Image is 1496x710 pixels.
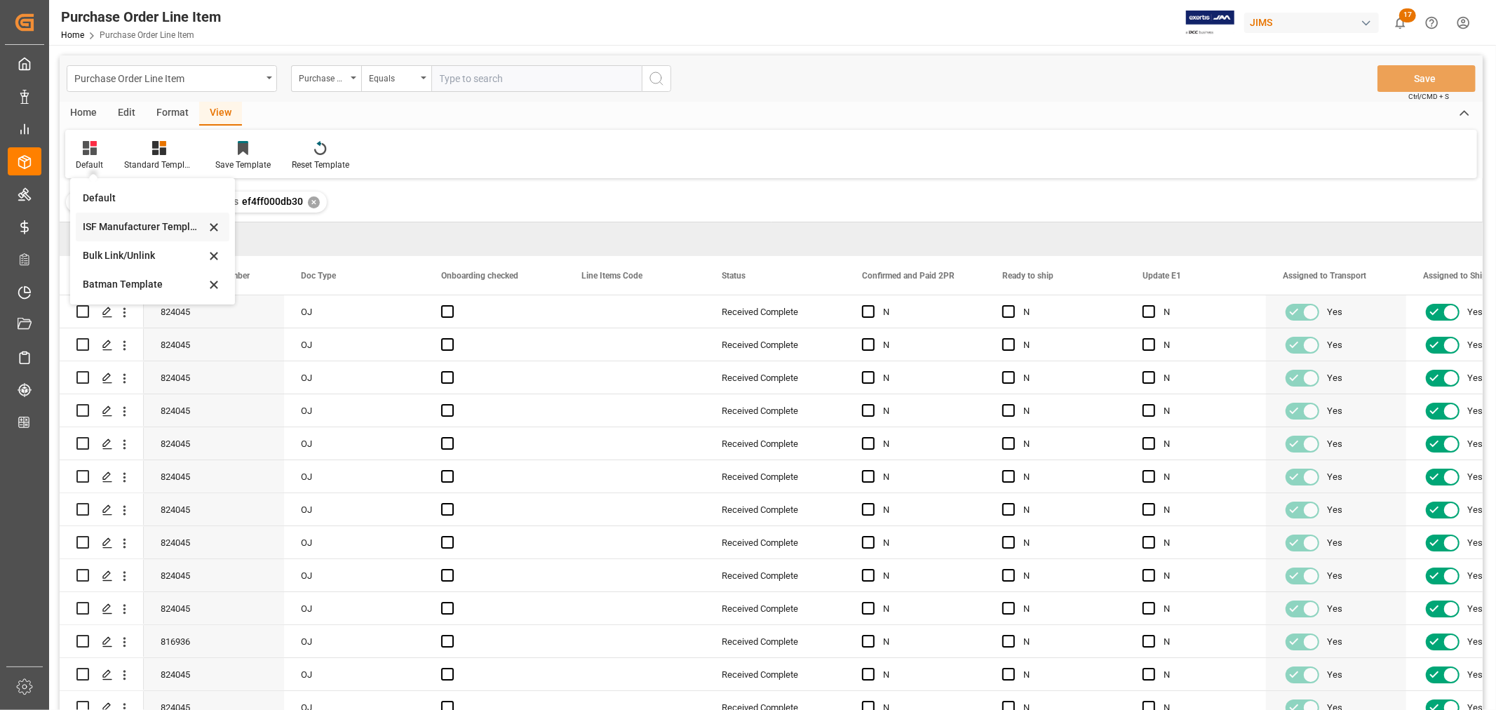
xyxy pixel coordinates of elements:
[61,6,221,27] div: Purchase Order Line Item
[1467,428,1483,460] span: Yes
[883,362,969,394] div: N
[292,159,349,171] div: Reset Template
[1023,494,1109,526] div: N
[124,159,194,171] div: Standard Templates
[60,658,144,691] div: Press SPACE to select this row.
[1164,461,1249,493] div: N
[242,196,303,207] span: ef4ff000db30
[1467,626,1483,658] span: Yes
[1023,395,1109,427] div: N
[144,394,284,427] div: 824045
[1327,329,1342,361] span: Yes
[284,394,424,427] div: OJ
[199,102,242,126] div: View
[291,65,361,92] button: open menu
[60,394,144,427] div: Press SPACE to select this row.
[431,65,642,92] input: Type to search
[883,659,969,691] div: N
[1186,11,1234,35] img: Exertis%20JAM%20-%20Email%20Logo.jpg_1722504956.jpg
[883,560,969,592] div: N
[1467,494,1483,526] span: Yes
[883,329,969,361] div: N
[361,65,431,92] button: open menu
[722,362,828,394] div: Received Complete
[1023,527,1109,559] div: N
[301,271,336,281] span: Doc Type
[1244,9,1384,36] button: JIMS
[1327,626,1342,658] span: Yes
[1002,271,1053,281] span: Ready to ship
[76,159,103,171] div: Default
[144,658,284,690] div: 824045
[1164,395,1249,427] div: N
[1164,527,1249,559] div: N
[60,592,144,625] div: Press SPACE to select this row.
[284,427,424,460] div: OJ
[1164,428,1249,460] div: N
[1327,593,1342,625] span: Yes
[67,65,277,92] button: open menu
[144,460,284,493] div: 824045
[1467,560,1483,592] span: Yes
[722,560,828,592] div: Received Complete
[60,559,144,592] div: Press SPACE to select this row.
[1327,362,1342,394] span: Yes
[1327,659,1342,691] span: Yes
[1164,362,1249,394] div: N
[144,559,284,591] div: 824045
[722,329,828,361] div: Received Complete
[83,220,205,234] div: ISF Manufacturer Template
[1327,494,1342,526] span: Yes
[83,248,205,263] div: Bulk Link/Unlink
[883,527,969,559] div: N
[60,328,144,361] div: Press SPACE to select this row.
[883,296,969,328] div: N
[1023,626,1109,658] div: N
[1416,7,1448,39] button: Help Center
[1467,296,1483,328] span: Yes
[144,427,284,460] div: 824045
[1327,296,1342,328] span: Yes
[1327,560,1342,592] span: Yes
[642,65,671,92] button: search button
[1467,659,1483,691] span: Yes
[722,593,828,625] div: Received Complete
[722,428,828,460] div: Received Complete
[1023,428,1109,460] div: N
[299,69,346,85] div: Purchase Order Number
[1467,329,1483,361] span: Yes
[60,460,144,493] div: Press SPACE to select this row.
[1327,461,1342,493] span: Yes
[1164,296,1249,328] div: N
[60,427,144,460] div: Press SPACE to select this row.
[1023,593,1109,625] div: N
[83,277,205,292] div: Batman Template
[284,625,424,657] div: OJ
[722,271,746,281] span: Status
[60,526,144,559] div: Press SPACE to select this row.
[83,191,205,206] div: Default
[1467,362,1483,394] span: Yes
[722,461,828,493] div: Received Complete
[1467,395,1483,427] span: Yes
[1467,461,1483,493] span: Yes
[308,196,320,208] div: ✕
[144,361,284,394] div: 824045
[284,295,424,328] div: OJ
[1408,91,1449,102] span: Ctrl/CMD + S
[60,493,144,526] div: Press SPACE to select this row.
[1164,560,1249,592] div: N
[441,271,518,281] span: Onboarding checked
[1143,271,1181,281] span: Update E1
[144,493,284,525] div: 824045
[722,527,828,559] div: Received Complete
[883,494,969,526] div: N
[1377,65,1476,92] button: Save
[722,626,828,658] div: Received Complete
[581,271,642,281] span: Line Items Code
[146,102,199,126] div: Format
[883,395,969,427] div: N
[284,460,424,493] div: OJ
[883,626,969,658] div: N
[722,395,828,427] div: Received Complete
